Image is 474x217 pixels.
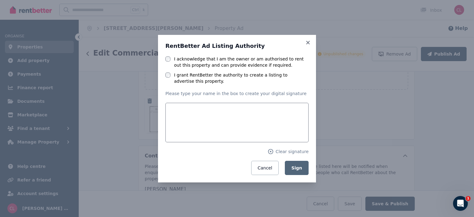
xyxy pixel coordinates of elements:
[285,161,309,175] button: Sign
[251,161,279,175] button: Cancel
[165,42,309,50] h3: RentBetter Ad Listing Authority
[165,90,309,97] p: Please type your name in the box to create your digital signature
[291,165,302,170] span: Sign
[174,56,309,68] label: I acknowledge that I am the owner or am authorised to rent out this property and can provide evid...
[276,148,309,155] span: Clear signature
[174,72,309,84] label: I grant RentBetter the authority to create a listing to advertise this property.
[453,196,468,211] iframe: Intercom live chat
[466,196,471,201] span: 1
